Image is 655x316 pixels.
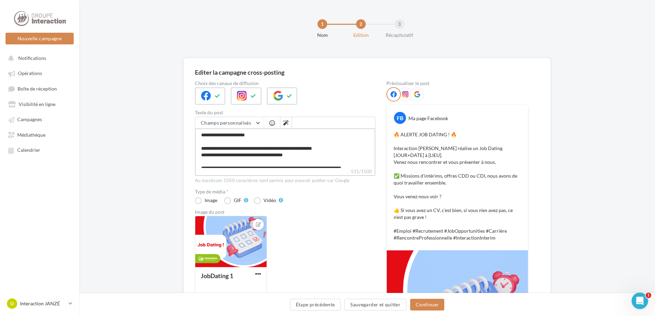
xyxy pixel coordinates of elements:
div: Edition [339,32,383,39]
div: Au maximum 1500 caractères sont permis pour pouvoir publier sur Google [195,178,375,184]
a: Boîte de réception [4,82,75,95]
a: Opérations [4,67,75,79]
button: Champs personnalisés [195,117,264,129]
label: Texte du post [195,110,375,115]
span: 1 [646,293,651,298]
p: 🔥 ALERTE JOB DATING ! 🔥 Interaction [PERSON_NAME] réalise un Job Dating [JOUR+DATE] à [LIEU]. Ven... [394,131,521,241]
label: 511/1500 [195,168,375,176]
span: Campagnes [17,117,42,123]
div: Nom [300,32,344,39]
label: Type de média * [195,189,375,194]
span: Opérations [18,71,42,76]
button: Continuer [410,299,444,310]
button: Nouvelle campagne [6,33,74,44]
span: Médiathèque [17,132,45,138]
div: 1 [318,19,327,29]
a: Campagnes [4,113,75,125]
div: 3 [395,19,404,29]
a: Calendrier [4,144,75,156]
span: Calendrier [17,147,40,153]
div: Editer la campagne cross-posting [195,69,284,75]
div: Image du post [195,210,375,214]
div: Prévisualiser le post [386,81,528,86]
span: Champs personnalisés [201,120,251,126]
button: Notifications [4,52,72,64]
span: Visibilité en ligne [19,101,55,107]
label: Choix des canaux de diffusion [195,81,375,86]
a: Médiathèque [4,128,75,141]
span: Notifications [18,55,46,61]
div: Vidéo [263,198,276,203]
button: Étape précédente [290,299,341,310]
div: Image [205,198,217,203]
div: 2 [356,19,366,29]
iframe: Intercom live chat [632,293,648,309]
div: Récapitulatif [377,32,422,39]
div: GIF [234,198,241,203]
div: FB [394,112,406,124]
div: JobDating 1 [201,272,233,280]
div: Ma page Facebook [408,115,448,122]
span: IJ [10,300,14,307]
p: Interaction JANZÉ [20,300,66,307]
a: Visibilité en ligne [4,98,75,110]
a: IJ Interaction JANZÉ [6,297,74,310]
span: Boîte de réception [18,86,57,92]
button: Sauvegarder et quitter [344,299,406,310]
